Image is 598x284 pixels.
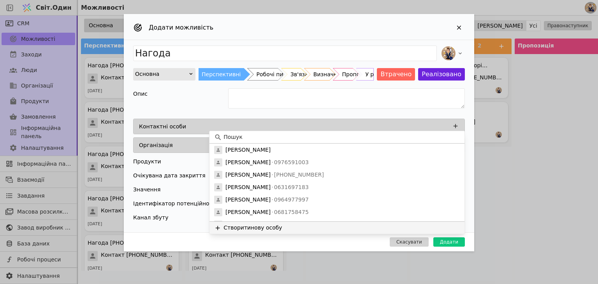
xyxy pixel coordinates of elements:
font: [PERSON_NAME] [225,159,271,165]
img: МЧ [441,46,456,60]
div: Додати можливість [124,14,474,251]
font: Організація [139,142,173,148]
font: Робочі питання (не нагода) [257,71,335,77]
font: нову особу [251,224,282,231]
font: [PERSON_NAME] [225,196,271,203]
font: [PERSON_NAME] [225,147,271,153]
font: 0681758475 [274,209,309,215]
font: Канал збуту [133,214,168,221]
font: Пропозиція [342,71,375,77]
input: Ім'я [133,46,437,61]
font: Очікувана дата закриття [133,172,206,179]
font: Опис [133,91,148,97]
font: Перспективні [202,71,241,77]
font: [PERSON_NAME] [225,184,271,190]
font: Продукти [133,158,161,165]
font: 0631697183 [274,184,309,190]
font: [PERSON_NAME] [225,172,271,178]
font: У роботі [365,71,389,77]
font: 0976591003 [274,159,309,165]
font: Створити [223,224,251,231]
font: [PHONE_NUMBER] [274,172,324,178]
input: Пошук [223,133,460,141]
font: Додати можливість [149,24,213,31]
font: [PERSON_NAME] [225,209,271,215]
font: Додати [440,239,458,245]
font: Ідентифікатор потенційного клієнта у Facebook [133,200,271,207]
font: [PERSON_NAME] [225,221,271,228]
font: 0964977997 [274,196,309,203]
font: Скасувати [396,239,422,245]
font: Реалізовано [422,70,461,78]
font: 0503946466 [274,221,309,228]
font: Визначено потребу [313,71,369,77]
font: Контактні особи [139,123,186,130]
font: Значення [133,186,160,193]
font: Основна [135,71,159,77]
font: Зв'язалися [290,71,322,77]
font: Втрачено [380,70,412,78]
